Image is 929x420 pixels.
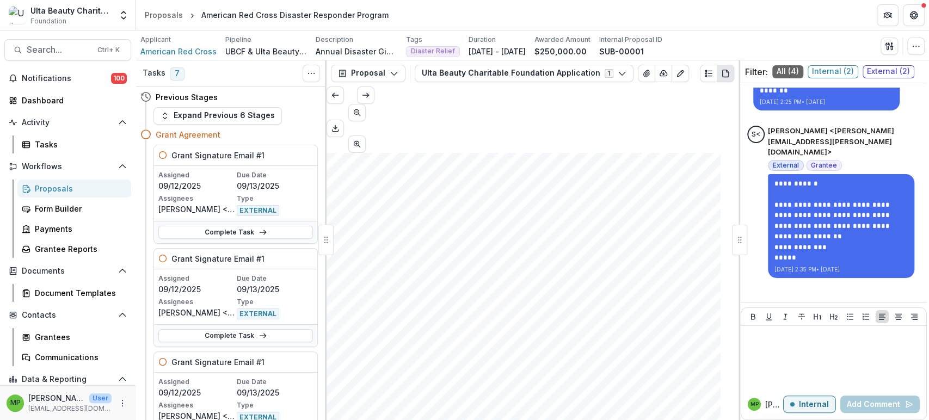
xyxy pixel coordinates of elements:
button: Scroll to next page [348,135,366,153]
span: Diaster Relief [423,287,471,295]
button: Open Workflows [4,158,131,175]
a: Grantee Reports [17,240,131,258]
p: SUB-00001 [599,46,644,57]
span: 100 [111,73,127,84]
p: Annual Disaster Giving Program | Disaster Responder Partnership [316,46,397,57]
p: [PERSON_NAME] <[PERSON_NAME][EMAIL_ADDRESS][PERSON_NAME][DOMAIN_NAME]> [768,126,920,158]
span: Foundation [30,16,66,26]
a: Payments [17,220,131,238]
img: Ulta Beauty Charitable Foundation [9,7,26,24]
button: Notifications100 [4,70,131,87]
div: Grantees [35,331,122,343]
a: Communications [17,348,131,366]
div: Proposals [145,9,183,21]
span: 7 [170,67,184,81]
button: Download PDF [327,120,344,137]
button: Heading 2 [827,310,840,323]
div: Form Builder [35,203,122,214]
a: Complete Task [158,329,313,342]
p: Assignees [158,297,235,307]
div: Ulta Beauty Charitable Foundation [30,5,112,16]
p: 09/12/2025 [158,387,235,398]
button: Open Data & Reporting [4,370,131,388]
span: 250000.0 [433,265,466,274]
a: Tasks [17,135,131,153]
p: $250,000.00 [534,46,587,57]
span: EXTERNAL [237,308,279,319]
span: Grant End: [350,254,398,263]
button: Edit as form [672,65,689,82]
p: Type [237,400,313,410]
p: Internal Proposal ID [599,35,662,45]
span: Grantee [811,162,837,169]
nav: breadcrumb [140,7,393,23]
p: Assigned [158,274,235,283]
h4: Grant Agreement [156,129,220,140]
div: Tasks [35,139,122,150]
p: Pipeline [225,35,251,45]
span: American Red Cross [350,176,481,189]
p: Applicant [140,35,171,45]
p: 09/13/2025 [237,387,313,398]
p: Awarded Amount [534,35,590,45]
button: Heading 1 [811,310,824,323]
button: Add Comment [840,396,920,413]
button: Bold [747,310,760,323]
span: Contacts [22,311,114,320]
button: Scroll to next page [357,87,374,104]
span: American Red Cross Disaster Responder Program [350,211,605,221]
div: Grantee Reports [35,243,122,255]
p: [DATE] 2:25 PM • [DATE] [760,98,893,106]
span: Notifications [22,74,111,83]
span: Nonprofit DBA: [350,233,418,242]
span: Data & Reporting [22,375,114,384]
p: [EMAIL_ADDRESS][DOMAIN_NAME] [28,404,112,413]
span: Diaster Relief [411,47,455,55]
span: EXTERNAL [237,205,279,216]
div: Payments [35,223,122,234]
div: Marisch Perera [750,402,759,407]
a: Document Templates [17,284,131,302]
span: Grant Start: [350,243,402,252]
div: American Red Cross Disaster Responder Program [201,9,389,21]
button: Partners [877,4,899,26]
p: Assignees [158,194,235,203]
p: 09/12/2025 [158,180,235,192]
button: More [116,397,129,410]
p: User [89,393,112,403]
button: Expand Previous 6 Stages [153,107,282,125]
a: American Red Cross [140,46,217,57]
span: American Red Cross [421,234,494,242]
button: Internal [783,396,836,413]
span: Search... [27,45,91,55]
button: Bullet List [844,310,857,323]
span: Awarded Amount: [350,264,430,274]
button: Toggle View Cancelled Tasks [303,65,320,82]
p: Assignees [158,400,235,410]
p: 09/12/2025 [158,283,235,295]
button: Open Activity [4,114,131,131]
span: Submitted Date: [350,275,422,285]
h5: Grant Signature Email #1 [171,150,264,161]
p: Filter: [745,65,768,78]
div: Document Templates [35,287,122,299]
span: External ( 2 ) [863,65,914,78]
span: External [773,162,799,169]
button: Align Right [908,310,921,323]
p: [PERSON_NAME] P [765,399,783,410]
p: Due Date [237,274,313,283]
button: Proposal [331,65,405,82]
p: Type [237,297,313,307]
p: [DATE] - [DATE] [469,46,526,57]
span: Documents [22,267,114,276]
p: Type [237,194,313,203]
button: Strike [795,310,808,323]
h5: Grant Signature Email #1 [171,253,264,264]
a: Grantees [17,328,131,346]
button: Align Center [892,310,905,323]
p: [PERSON_NAME] <[PERSON_NAME][EMAIL_ADDRESS][PERSON_NAME][DOMAIN_NAME]> [158,203,235,215]
div: Susan Westerfield <susan.westerfield@redcross.org> [752,131,760,138]
button: Underline [762,310,776,323]
p: Due Date [237,170,313,180]
p: Internal [799,400,829,409]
